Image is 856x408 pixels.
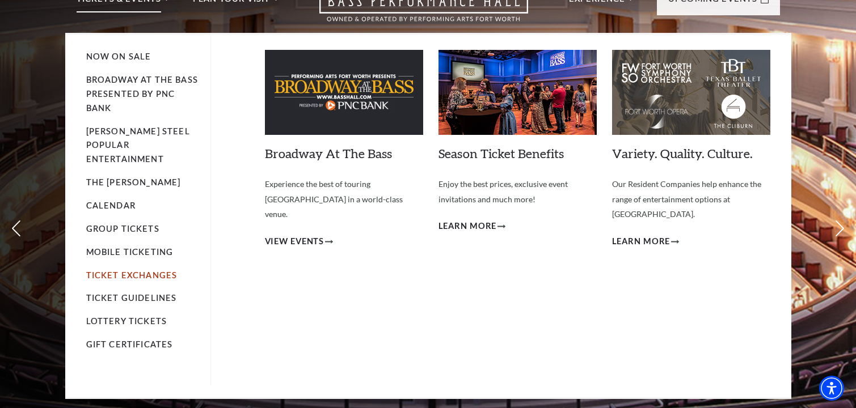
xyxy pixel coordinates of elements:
a: Lottery Tickets [86,316,167,326]
a: Calendar [86,201,136,210]
a: Learn More Variety. Quality. Culture. [612,235,680,249]
img: Season Ticket Benefits [438,50,597,135]
a: Mobile Ticketing [86,247,174,257]
a: Broadway At The Bass [265,146,392,161]
a: Broadway At The Bass presented by PNC Bank [86,75,198,113]
img: Variety. Quality. Culture. [612,50,770,135]
a: Season Ticket Benefits [438,146,564,161]
p: Our Resident Companies help enhance the range of entertainment options at [GEOGRAPHIC_DATA]. [612,177,770,222]
a: The [PERSON_NAME] [86,177,181,187]
span: View Events [265,235,324,249]
a: View Events [265,235,334,249]
span: Learn More [612,235,671,249]
p: Experience the best of touring [GEOGRAPHIC_DATA] in a world-class venue. [265,177,423,222]
a: [PERSON_NAME] Steel Popular Entertainment [86,126,190,164]
a: Variety. Quality. Culture. [612,146,753,161]
a: Group Tickets [86,224,159,233]
div: Accessibility Menu [819,376,844,401]
span: Learn More [438,219,497,233]
p: Enjoy the best prices, exclusive event invitations and much more! [438,177,597,207]
img: Broadway At The Bass [265,50,423,135]
a: Now On Sale [86,52,151,61]
a: Learn More Season Ticket Benefits [438,219,506,233]
a: Ticket Exchanges [86,270,178,280]
a: Ticket Guidelines [86,293,177,303]
a: Gift Certificates [86,339,173,349]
